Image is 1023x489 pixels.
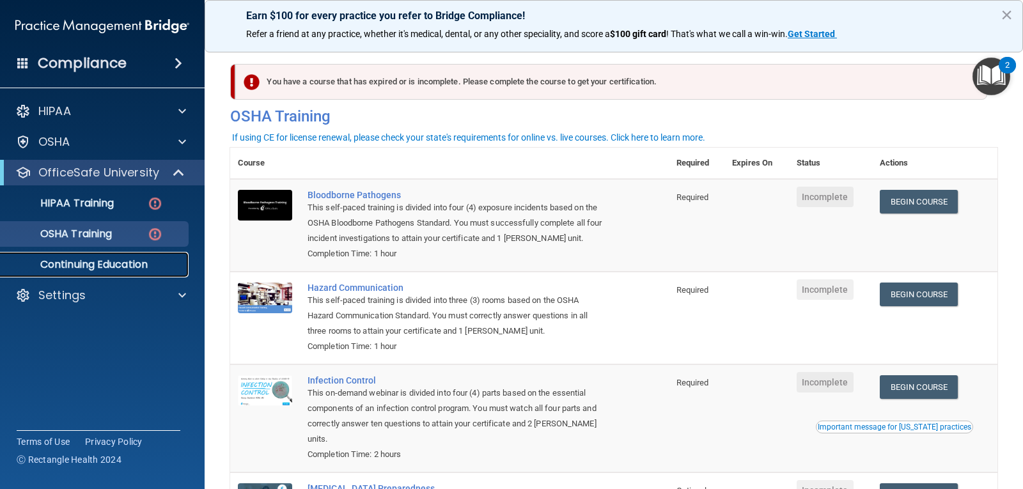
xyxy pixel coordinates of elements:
[797,187,854,207] span: Incomplete
[308,447,605,462] div: Completion Time: 2 hours
[38,54,127,72] h4: Compliance
[788,29,837,39] a: Get Started
[15,134,186,150] a: OSHA
[669,148,724,179] th: Required
[308,339,605,354] div: Completion Time: 1 hour
[676,378,709,387] span: Required
[308,385,605,447] div: This on-demand webinar is divided into four (4) parts based on the essential components of an inf...
[15,13,189,39] img: PMB logo
[666,29,788,39] span: ! That's what we call a win-win.
[230,131,707,144] button: If using CE for license renewal, please check your state's requirements for online vs. live cours...
[38,134,70,150] p: OSHA
[724,148,788,179] th: Expires On
[880,190,958,213] a: Begin Course
[235,64,987,100] div: You have a course that has expired or is incomplete. Please complete the course to get your certi...
[816,421,973,433] button: Read this if you are a dental practitioner in the state of CA
[38,104,71,119] p: HIPAA
[880,283,958,306] a: Begin Course
[230,148,300,179] th: Course
[872,148,997,179] th: Actions
[15,165,185,180] a: OfficeSafe University
[818,423,971,431] div: Important message for [US_STATE] practices
[38,165,159,180] p: OfficeSafe University
[8,258,183,271] p: Continuing Education
[308,375,605,385] a: Infection Control
[797,372,854,392] span: Incomplete
[17,453,121,466] span: Ⓒ Rectangle Health 2024
[17,435,70,448] a: Terms of Use
[880,375,958,399] a: Begin Course
[788,29,835,39] strong: Get Started
[308,190,605,200] a: Bloodborne Pathogens
[230,107,997,125] h4: OSHA Training
[972,58,1010,95] button: Open Resource Center, 2 new notifications
[676,192,709,202] span: Required
[232,133,705,142] div: If using CE for license renewal, please check your state's requirements for online vs. live cours...
[15,104,186,119] a: HIPAA
[8,228,112,240] p: OSHA Training
[308,246,605,261] div: Completion Time: 1 hour
[1001,4,1013,25] button: Close
[85,435,143,448] a: Privacy Policy
[147,196,163,212] img: danger-circle.6113f641.png
[308,283,605,293] a: Hazard Communication
[1005,65,1010,82] div: 2
[147,226,163,242] img: danger-circle.6113f641.png
[676,285,709,295] span: Required
[38,288,86,303] p: Settings
[308,200,605,246] div: This self-paced training is divided into four (4) exposure incidents based on the OSHA Bloodborne...
[246,10,981,22] p: Earn $100 for every practice you refer to Bridge Compliance!
[246,29,610,39] span: Refer a friend at any practice, whether it's medical, dental, or any other speciality, and score a
[789,148,872,179] th: Status
[308,293,605,339] div: This self-paced training is divided into three (3) rooms based on the OSHA Hazard Communication S...
[15,288,186,303] a: Settings
[797,279,854,300] span: Incomplete
[8,197,114,210] p: HIPAA Training
[244,74,260,90] img: exclamation-circle-solid-danger.72ef9ffc.png
[610,29,666,39] strong: $100 gift card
